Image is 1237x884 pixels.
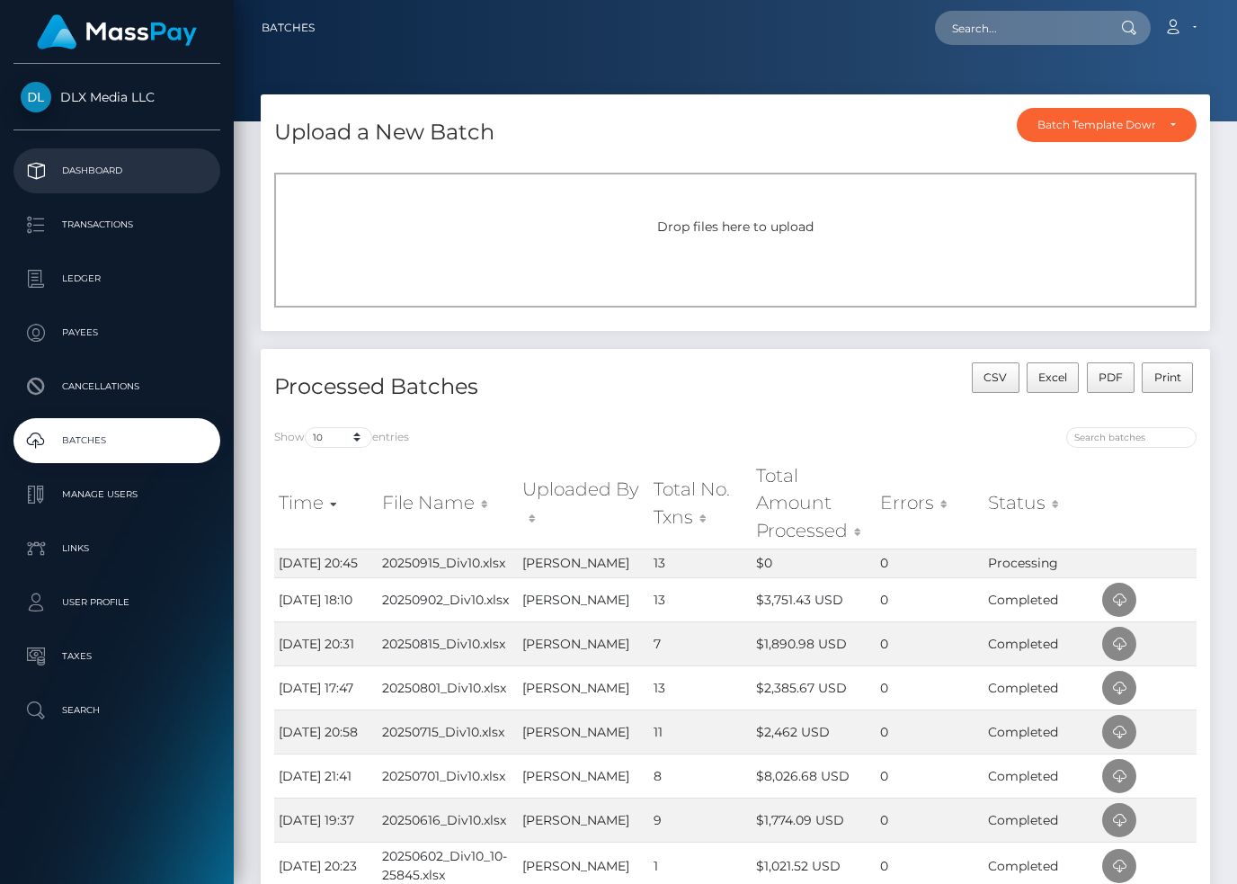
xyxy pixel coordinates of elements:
td: 0 [876,754,983,798]
td: 0 [876,577,983,621]
td: 8 [649,754,752,798]
input: Search... [935,11,1104,45]
td: $1,890.98 USD [752,621,876,665]
td: [DATE] 20:45 [274,549,378,577]
img: MassPay Logo [37,14,197,49]
button: Print [1142,362,1193,393]
a: Cancellations [13,364,220,409]
td: $2,462 USD [752,710,876,754]
p: Payees [21,319,213,346]
td: 9 [649,798,752,842]
td: $1,774.09 USD [752,798,876,842]
p: Dashboard [21,157,213,184]
th: Status: activate to sort column ascending [983,458,1099,549]
a: Batches [262,9,315,47]
p: Taxes [21,643,213,670]
th: File Name: activate to sort column ascending [378,458,518,549]
p: Ledger [21,265,213,292]
p: Cancellations [21,373,213,400]
span: Drop files here to upload [657,219,814,235]
span: CSV [983,371,1007,384]
p: Batches [21,427,213,454]
td: Completed [983,798,1099,842]
td: Completed [983,710,1099,754]
td: [DATE] 17:47 [274,665,378,710]
td: [DATE] 21:41 [274,754,378,798]
td: 20250715_Div10.xlsx [378,710,518,754]
p: Search [21,697,213,724]
td: Processing [983,549,1099,577]
td: 11 [649,710,752,754]
td: Completed [983,621,1099,665]
a: Taxes [13,634,220,679]
label: Show entries [274,427,409,448]
h4: Upload a New Batch [274,117,494,148]
p: Links [21,535,213,562]
div: Batch Template Download [1037,118,1155,132]
td: [PERSON_NAME] [518,549,649,577]
th: Time: activate to sort column ascending [274,458,378,549]
p: Manage Users [21,481,213,508]
td: 20250801_Div10.xlsx [378,665,518,710]
td: 13 [649,577,752,621]
a: Search [13,688,220,733]
a: Dashboard [13,148,220,193]
td: 0 [876,549,983,577]
button: Batch Template Download [1017,108,1197,142]
th: Total Amount Processed: activate to sort column ascending [752,458,876,549]
td: Completed [983,577,1099,621]
td: 0 [876,665,983,710]
th: Errors: activate to sort column ascending [876,458,983,549]
button: CSV [972,362,1019,393]
td: Completed [983,665,1099,710]
td: [DATE] 20:58 [274,710,378,754]
a: Links [13,526,220,571]
input: Search batches [1066,427,1197,448]
td: [PERSON_NAME] [518,754,649,798]
button: PDF [1087,362,1135,393]
span: PDF [1099,371,1123,384]
th: Total No. Txns: activate to sort column ascending [649,458,752,549]
a: Manage Users [13,472,220,517]
td: $8,026.68 USD [752,754,876,798]
td: 7 [649,621,752,665]
td: 20250616_Div10.xlsx [378,798,518,842]
h4: Processed Batches [274,371,722,403]
td: [PERSON_NAME] [518,710,649,754]
td: 20250701_Div10.xlsx [378,754,518,798]
td: [DATE] 19:37 [274,798,378,842]
a: Transactions [13,202,220,247]
p: Transactions [21,211,213,238]
td: $3,751.43 USD [752,577,876,621]
td: 20250902_Div10.xlsx [378,577,518,621]
select: Showentries [305,427,372,448]
td: [DATE] 18:10 [274,577,378,621]
td: 0 [876,710,983,754]
td: [PERSON_NAME] [518,798,649,842]
td: Completed [983,754,1099,798]
a: Ledger [13,256,220,301]
td: 20250915_Div10.xlsx [378,549,518,577]
button: Excel [1027,362,1080,393]
td: [PERSON_NAME] [518,621,649,665]
td: 20250815_Div10.xlsx [378,621,518,665]
td: [PERSON_NAME] [518,577,649,621]
img: DLX Media LLC [21,82,51,112]
a: Batches [13,418,220,463]
td: 0 [876,621,983,665]
a: Payees [13,310,220,355]
a: User Profile [13,580,220,625]
span: Print [1154,371,1181,384]
td: $0 [752,549,876,577]
span: DLX Media LLC [13,89,220,105]
td: 0 [876,798,983,842]
td: [DATE] 20:31 [274,621,378,665]
td: 13 [649,665,752,710]
th: Uploaded By: activate to sort column ascending [518,458,649,549]
td: $2,385.67 USD [752,665,876,710]
p: User Profile [21,589,213,616]
span: Excel [1038,371,1067,384]
td: 13 [649,549,752,577]
td: [PERSON_NAME] [518,665,649,710]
